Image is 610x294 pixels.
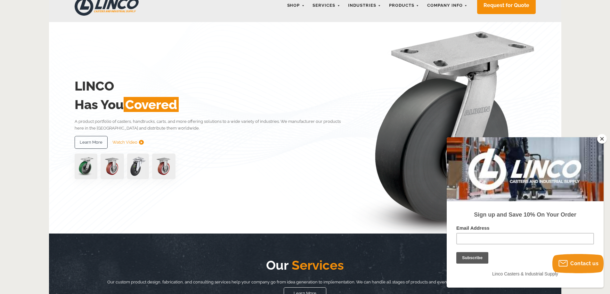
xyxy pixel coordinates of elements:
[124,97,179,112] span: Covered
[27,74,129,81] strong: Sign up and Save 10% On Your Order
[112,136,144,149] a: Watch Video
[45,134,111,139] span: Linco Casters & Industrial Supply
[597,134,607,144] button: Close
[100,256,510,274] h2: Our
[75,77,350,95] h2: LINCO
[152,154,175,179] img: capture-59611-removebg-preview-1.png
[289,258,344,273] span: Services
[552,254,604,273] button: Contact us
[75,118,350,132] p: A product portfolio of casters, handtrucks, carts, and more offering solutions to a wide variety ...
[100,279,510,286] p: Our custom product design, fabrication, and consulting services help your company go from idea ge...
[75,95,350,114] h2: Has You
[101,154,124,179] img: capture-59611-removebg-preview-1.png
[75,154,97,179] img: pn3orx8a-94725-1-1-.png
[10,115,42,126] input: Subscribe
[139,140,144,145] img: subtract.png
[10,88,147,96] label: Email Address
[352,22,536,234] img: linco_caster
[127,154,149,179] img: lvwpp200rst849959jpg-30522-removebg-preview-1.png
[570,260,598,266] span: Contact us
[75,136,108,149] a: Learn More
